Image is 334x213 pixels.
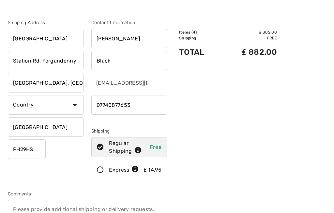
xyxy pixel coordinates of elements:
[144,166,161,174] div: ₤ 14.95
[8,29,83,49] input: Address line 1
[91,128,167,135] div: Shipping
[91,29,167,49] input: First name
[91,73,148,93] input: E-mail
[109,166,139,174] div: Express
[91,95,167,115] input: Mobile
[193,30,195,35] span: 4
[8,191,167,198] div: Comments
[220,35,277,41] td: Free
[220,30,277,35] td: ₤ 882.00
[8,73,83,93] input: City
[220,41,277,64] td: ₤ 882.00
[179,30,220,35] td: Items ( )
[8,118,83,137] input: State/Province
[150,144,161,150] span: Free
[8,20,83,26] div: Shipping Address
[8,51,83,71] input: Address line 2
[109,140,145,155] div: Regular Shipping
[91,51,167,71] input: Last name
[179,41,220,64] td: Total
[8,140,46,159] input: Zip/Postal Code
[179,35,220,41] td: Shipping
[91,20,167,26] div: Contact Information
